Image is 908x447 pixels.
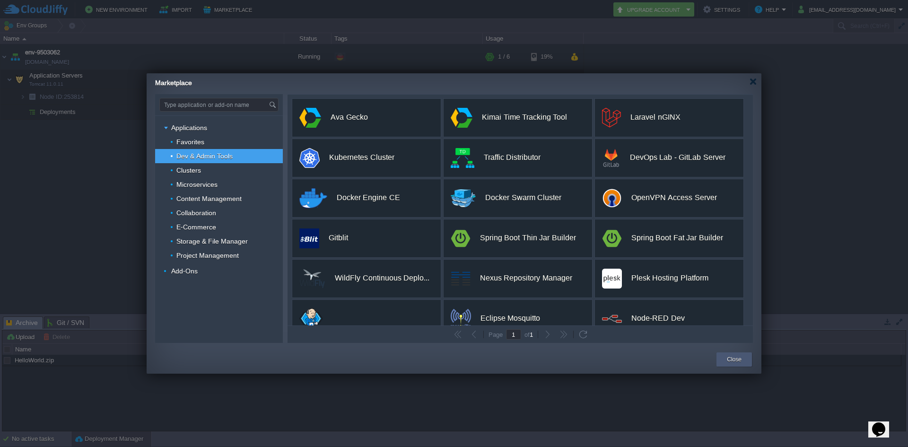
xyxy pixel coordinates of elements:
[175,194,243,203] a: Content Management
[170,267,199,275] a: Add-Ons
[630,107,680,127] div: Laravel nGINX
[329,228,348,248] div: Gitblit
[175,237,249,245] a: Storage & File Manager
[451,108,472,128] img: app.svg
[299,308,323,328] img: jenkins-jelastic.png
[337,188,400,208] div: Docker Engine CE
[299,108,321,128] img: app.svg
[602,108,621,128] img: logomark.min.svg
[602,148,620,168] img: gitlab-logo.png
[630,148,725,167] div: DevOps Lab - GitLab Server
[482,107,567,127] div: Kimai Time Tracking Tool
[631,268,708,288] div: Plesk Hosting Platform
[480,228,576,248] div: Spring Boot Thin Jar Builder
[631,308,685,328] div: Node-RED Dev
[480,268,572,288] div: Nexus Repository Manager
[451,228,471,248] img: spring-boot-logo.png
[175,223,218,231] a: E-Commerce
[331,107,367,127] div: Ava Gecko
[602,269,622,289] img: plesk.png
[329,148,394,167] div: Kubernetes Cluster
[480,308,540,328] div: Eclipse Mosquitto
[485,188,561,208] div: Docker Swarm Cluster
[451,269,471,289] img: Nexus.png
[727,355,742,364] button: Close
[175,166,202,175] a: Clusters
[484,148,541,167] div: Traffic Distributor
[299,188,327,208] img: docker-engine-logo-2.png
[485,331,506,338] div: Page
[602,309,622,329] img: node-red-logo.png
[335,268,429,288] div: WildFly Continuous Deployment
[155,79,192,87] span: Marketplace
[602,228,622,248] img: spring-boot-logo.png
[175,138,206,146] a: Favorites
[299,269,325,289] img: wildfly-logo-70px.png
[451,188,476,208] img: docker-swarm-logo-89x70.png
[299,148,320,168] img: k8s-logo.png
[451,309,471,329] img: mosquitto-logo.png
[868,409,899,438] iframe: chat widget
[170,123,209,132] a: Applications
[521,331,536,338] div: of
[602,188,622,208] img: logo.png
[175,180,219,189] a: Microservices
[175,152,234,160] a: Dev & Admin Tools
[451,148,474,168] img: public.php
[631,228,723,248] div: Spring Boot Fat Jar Builder
[175,251,240,260] a: Project Management
[175,209,218,217] a: Collaboration
[530,331,533,338] span: 1
[631,188,717,208] div: OpenVPN Access Server
[299,228,319,248] img: public.php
